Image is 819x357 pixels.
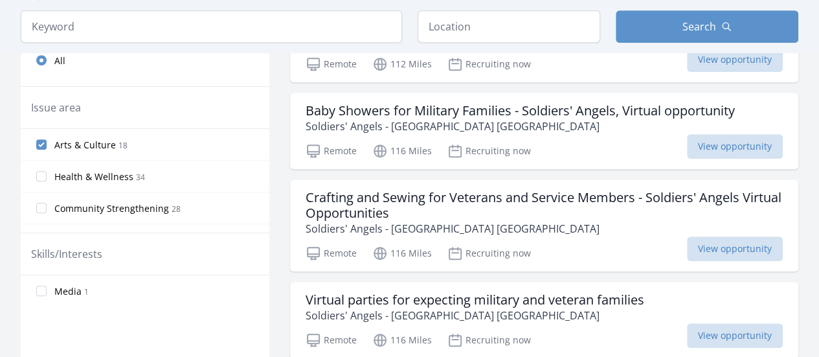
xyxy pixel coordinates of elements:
span: Arts & Culture [54,139,116,152]
p: 116 Miles [372,143,432,159]
p: Soldiers' Angels - [GEOGRAPHIC_DATA] [GEOGRAPHIC_DATA] [306,119,735,134]
span: View opportunity [687,134,783,159]
legend: Issue area [31,100,81,115]
p: Recruiting now [447,143,531,159]
input: Media 1 [36,286,47,296]
span: Media [54,285,82,298]
span: 34 [136,172,145,183]
p: 116 Miles [372,332,432,348]
a: Baby Showers for Military Families - Soldiers' Angels, Virtual opportunity Soldiers' Angels - [GE... [290,93,798,169]
span: All [54,54,65,67]
span: 28 [172,203,181,214]
p: 112 Miles [372,56,432,72]
h3: Crafting and Sewing for Veterans and Service Members - Soldiers' Angels Virtual Opportunities [306,190,783,221]
p: Remote [306,143,357,159]
input: Community Strengthening 28 [36,203,47,213]
span: Health & Wellness [54,170,133,183]
input: Keyword [21,10,402,43]
p: Remote [306,332,357,348]
span: View opportunity [687,236,783,261]
input: Health & Wellness 34 [36,171,47,181]
p: Soldiers' Angels - [GEOGRAPHIC_DATA] [GEOGRAPHIC_DATA] [306,308,644,323]
span: View opportunity [687,47,783,72]
p: Remote [306,56,357,72]
span: Search [682,19,716,34]
span: Community Strengthening [54,202,169,215]
p: Recruiting now [447,332,531,348]
span: 1 [84,286,89,297]
p: 116 Miles [372,246,432,261]
span: 18 [118,140,128,151]
h3: Baby Showers for Military Families - Soldiers' Angels, Virtual opportunity [306,103,735,119]
a: Crafting and Sewing for Veterans and Service Members - Soldiers' Angels Virtual Opportunities Sol... [290,179,798,271]
p: Recruiting now [447,56,531,72]
span: View opportunity [687,323,783,348]
input: Location [418,10,600,43]
legend: Skills/Interests [31,246,102,262]
button: Search [616,10,798,43]
h3: Virtual parties for expecting military and veteran families [306,292,644,308]
p: Recruiting now [447,246,531,261]
a: All [21,47,269,73]
p: Soldiers' Angels - [GEOGRAPHIC_DATA] [GEOGRAPHIC_DATA] [306,221,783,236]
p: Remote [306,246,357,261]
input: Arts & Culture 18 [36,139,47,150]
